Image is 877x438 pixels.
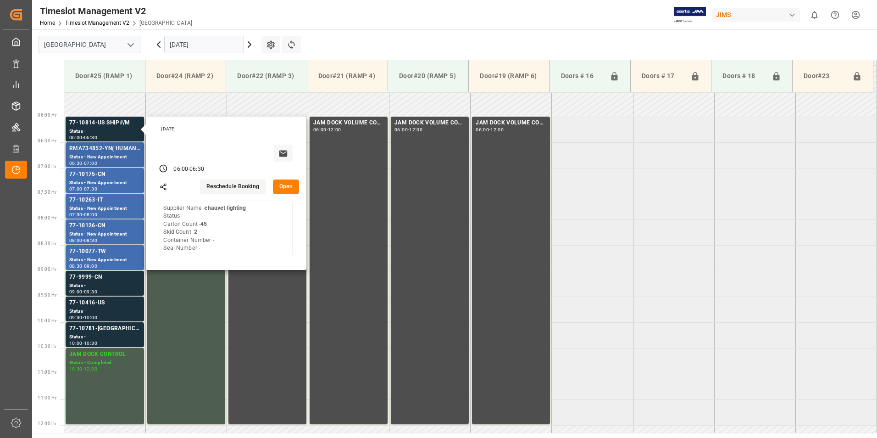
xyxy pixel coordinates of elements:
[328,128,341,132] div: 12:00
[38,164,56,169] span: 07:00 Hr
[72,67,138,84] div: Door#25 (RAMP 1)
[489,128,490,132] div: -
[83,367,84,371] div: -
[38,421,56,426] span: 12:00 Hr
[69,144,140,153] div: RMA734852-YN( HUMAN TOUCH CHAIR)
[233,67,299,84] div: Door#22 (RAMP 3)
[674,7,706,23] img: Exertis%20JAM%20-%20Email%20Logo.jpg_1722504956.jpg
[83,187,84,191] div: -
[69,273,140,282] div: 77-9999-CN
[83,213,84,217] div: -
[84,161,97,165] div: 07:00
[188,165,189,174] div: -
[395,67,461,84] div: Door#20 (RAMP 5)
[38,370,56,375] span: 11:00 Hr
[205,205,246,211] b: chauvet lighting
[84,238,97,242] div: 08:30
[83,290,84,294] div: -
[273,180,300,194] button: Open
[804,5,825,25] button: show 0 new notifications
[69,118,140,128] div: 77-10814-US SHIP#/M
[69,256,140,264] div: Status - New Appointment
[69,179,140,187] div: Status - New Appointment
[69,205,140,213] div: Status - New Appointment
[69,308,140,315] div: Status -
[69,238,83,242] div: 08:00
[84,290,97,294] div: 09:30
[69,196,140,205] div: 77-10263-IT
[65,20,129,26] a: Timeslot Management V2
[194,229,197,235] b: 2
[200,180,266,194] button: Reschedule Booking
[38,190,56,195] span: 07:30 Hr
[40,20,55,26] a: Home
[69,187,83,191] div: 07:00
[719,67,767,85] div: Doors # 18
[69,221,140,230] div: 77-10126-CN
[69,161,83,165] div: 06:30
[69,290,83,294] div: 09:00
[800,67,849,85] div: Door#23
[83,341,84,345] div: -
[84,315,97,320] div: 10:00
[84,213,97,217] div: 08:00
[84,367,97,371] div: 12:00
[313,128,327,132] div: 06:00
[69,213,83,217] div: 07:30
[476,128,489,132] div: 06:00
[84,264,97,268] div: 09:00
[408,128,409,132] div: -
[123,38,137,52] button: open menu
[38,292,56,298] span: 09:30 Hr
[38,267,56,272] span: 09:00 Hr
[69,298,140,308] div: 77-10416-US
[38,215,56,220] span: 08:00 Hr
[69,367,83,371] div: 10:30
[557,67,606,85] div: Doors # 16
[327,128,328,132] div: -
[40,4,192,18] div: Timeslot Management V2
[69,247,140,256] div: 77-10077-TW
[69,230,140,238] div: Status - New Appointment
[83,315,84,320] div: -
[38,112,56,118] span: 06:00 Hr
[315,67,380,84] div: Door#21 (RAMP 4)
[825,5,845,25] button: Help Center
[189,165,204,174] div: 06:30
[83,161,84,165] div: -
[200,221,207,227] b: 45
[158,126,296,132] div: [DATE]
[84,341,97,345] div: 10:30
[84,135,97,140] div: 06:30
[69,170,140,179] div: 77-10175-CN
[69,264,83,268] div: 08:30
[69,128,140,135] div: Status -
[38,241,56,246] span: 08:30 Hr
[153,67,218,84] div: Door#24 (RAMP 2)
[313,118,384,128] div: JAM DOCK VOLUME CONTROL
[69,282,140,290] div: Status -
[638,67,687,85] div: Doors # 17
[712,8,800,22] div: JIMS
[69,153,140,161] div: Status - New Appointment
[38,138,56,143] span: 06:30 Hr
[394,128,408,132] div: 06:00
[38,395,56,400] span: 11:30 Hr
[394,118,465,128] div: JAM DOCK VOLUME CONTROL
[712,6,804,23] button: JIMS
[39,36,140,53] input: Type to search/select
[476,118,546,128] div: JAM DOCK VOLUME CONTROL
[69,135,83,140] div: 06:00
[409,128,422,132] div: 12:00
[38,318,56,323] span: 10:00 Hr
[38,344,56,349] span: 10:30 Hr
[163,204,246,253] div: Supplier Name - Status - Carton Count - Skid Count - Container Number - Seal Number -
[164,36,244,53] input: DD.MM.YYYY
[69,350,140,359] div: JAM DOCK CONTROL
[476,67,542,84] div: Door#19 (RAMP 6)
[83,238,84,242] div: -
[69,324,140,333] div: 77-10781-[GEOGRAPHIC_DATA]
[84,187,97,191] div: 07:30
[83,135,84,140] div: -
[69,315,83,320] div: 09:30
